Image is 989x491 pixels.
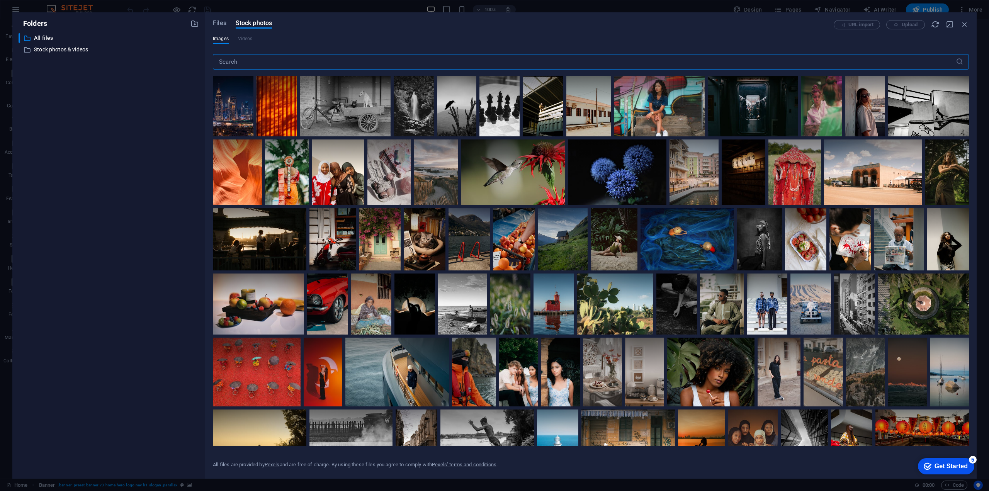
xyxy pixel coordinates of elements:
a: Pexels [265,462,280,467]
p: Folders [19,19,47,29]
span: Files [213,19,226,28]
span: Stock photos [236,19,272,28]
div: Stock photos & videos [19,45,199,54]
a: Pexels’ terms and conditions [432,462,496,467]
div: ​ [19,33,20,43]
i: Minimize [946,20,954,29]
div: Get Started 5 items remaining, 0% complete [6,4,63,20]
p: Stock photos & videos [34,45,185,54]
p: All files [34,34,185,42]
span: Images [213,34,229,43]
i: Reload [931,20,940,29]
i: Close [960,20,969,29]
i: Create new folder [190,19,199,28]
div: 5 [57,2,65,9]
input: Search [213,54,956,70]
span: This file type is not supported by this element [238,34,253,43]
div: Get Started [23,8,56,15]
div: All files are provided by and are free of charge. By using these files you agree to comply with . [213,461,498,468]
